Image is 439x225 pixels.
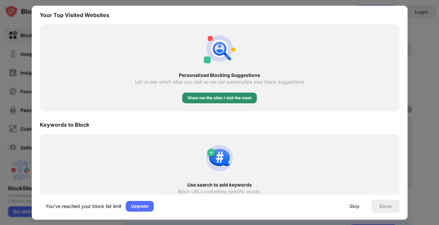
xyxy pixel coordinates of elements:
div: Personalized Blocking Suggestions [52,73,388,78]
div: Done [379,204,392,209]
div: Use search to add keywords [52,182,388,188]
div: You’ve reached your block list limit [45,203,122,210]
div: Your Top Visited Websites [40,12,109,18]
div: Keywords to Block [40,121,89,128]
div: Show me the sites I visit the most [188,95,251,101]
div: Skip [349,204,359,209]
img: personal-suggestions.svg [204,32,236,65]
img: block-by-keyword.svg [204,142,236,174]
div: Let us see which sites you visit so we can personalize your block suggestions [135,79,304,85]
div: Block URLs containing specific words. [178,189,261,194]
div: Upgrade [131,203,148,210]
